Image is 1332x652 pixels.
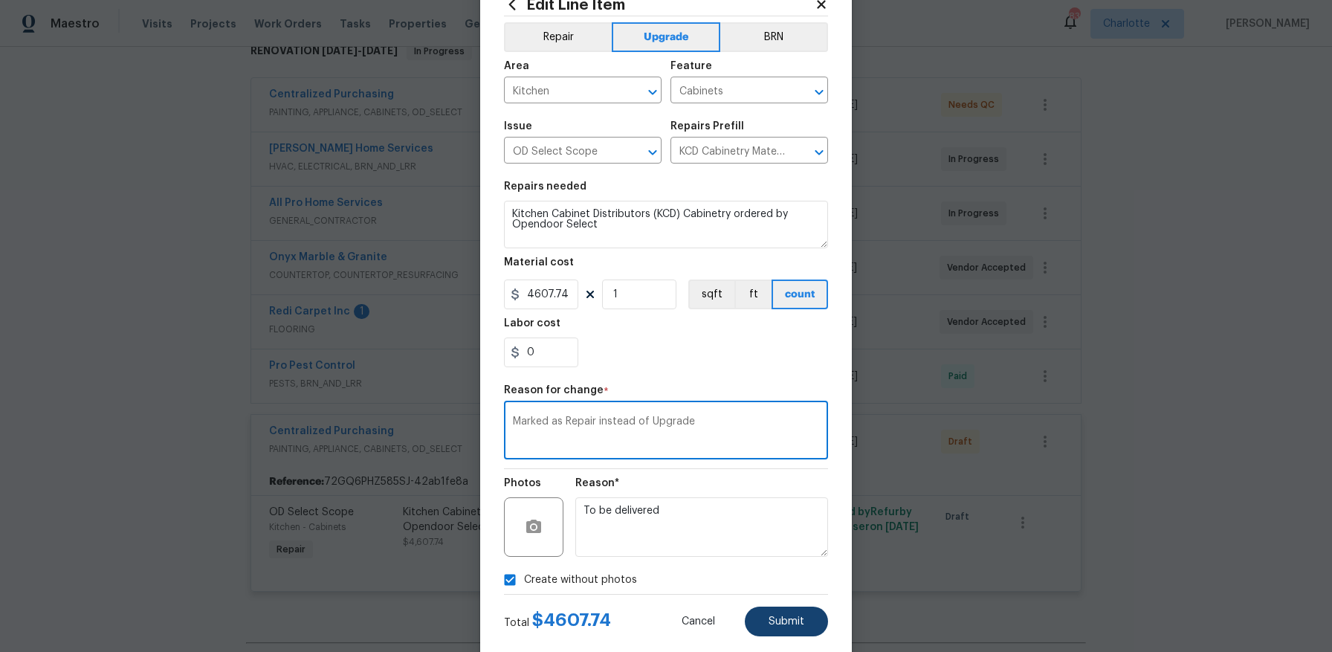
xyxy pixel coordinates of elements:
span: $ 4607.74 [532,611,611,629]
button: ft [734,280,772,309]
h5: Material cost [504,257,574,268]
h5: Reason* [575,478,619,488]
h5: Repairs Prefill [670,121,744,132]
h5: Labor cost [504,318,560,329]
h5: Repairs needed [504,181,586,192]
button: Upgrade [612,22,721,52]
button: sqft [688,280,734,309]
button: Repair [504,22,612,52]
button: Cancel [658,607,739,636]
button: Open [809,142,830,163]
button: Submit [745,607,828,636]
button: BRN [720,22,828,52]
button: Open [642,82,663,103]
button: Open [809,82,830,103]
h5: Reason for change [504,385,604,396]
textarea: To be delivered [575,497,828,557]
button: count [772,280,828,309]
textarea: Marked as Repair instead of Upgrade [513,416,819,448]
div: Total [504,613,611,630]
button: Open [642,142,663,163]
h5: Feature [670,61,712,71]
span: Create without photos [524,572,637,588]
span: Submit [769,616,804,627]
h5: Photos [504,478,541,488]
span: Cancel [682,616,715,627]
textarea: Kitchen Cabinet Distributors (KCD) Cabinetry ordered by Opendoor Select [504,201,828,248]
h5: Area [504,61,529,71]
h5: Issue [504,121,532,132]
